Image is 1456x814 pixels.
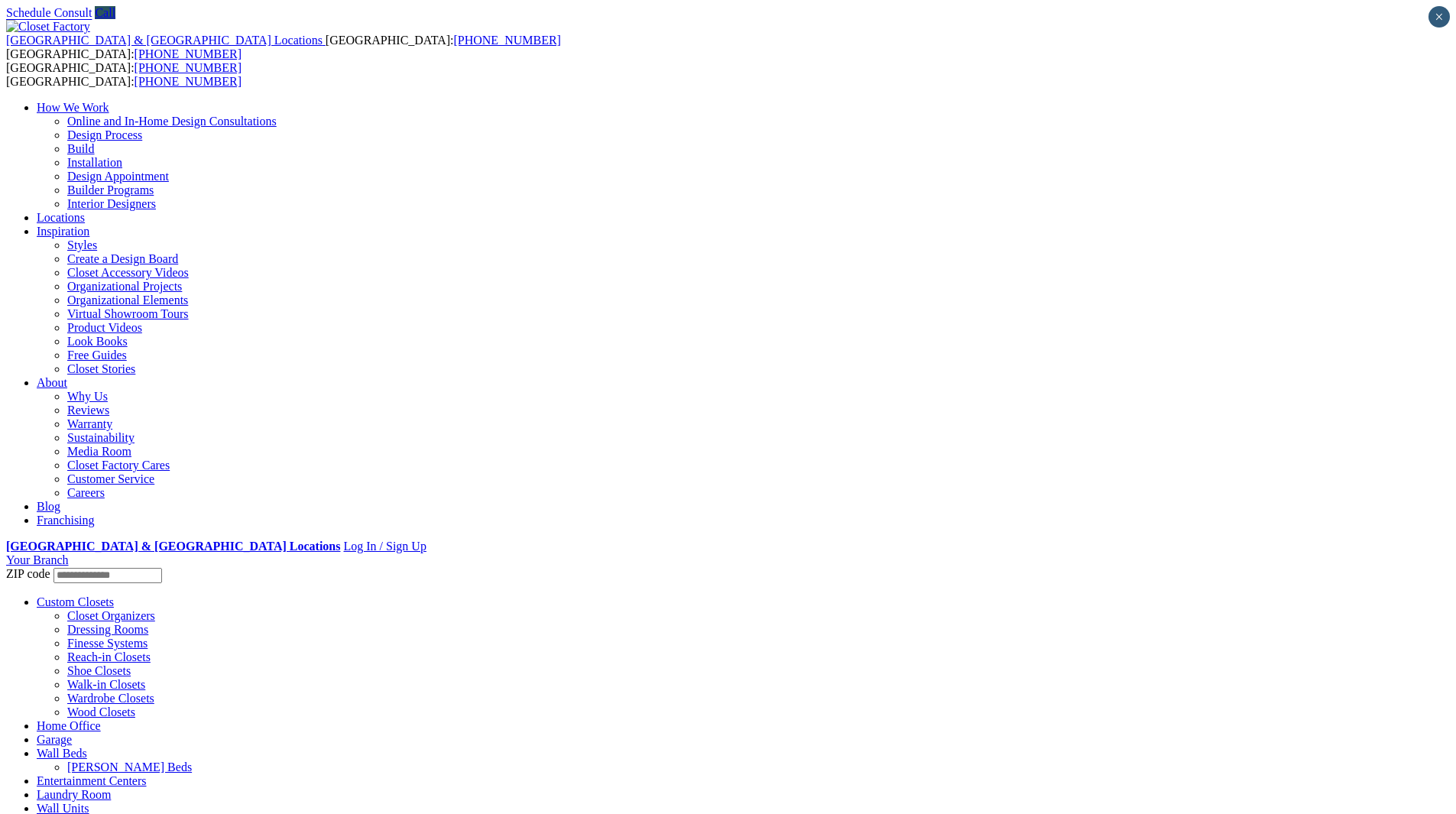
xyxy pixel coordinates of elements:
a: Garage [37,733,72,746]
a: Organizational Projects [67,280,182,293]
a: Wardrobe Closets [67,692,154,705]
a: Entertainment Centers [37,774,147,787]
a: Styles [67,238,97,251]
input: Enter your Zip code [54,568,162,583]
a: Builder Programs [67,183,154,196]
a: Dressing Rooms [67,623,148,636]
a: Wood Closets [67,705,135,718]
a: Why Us [67,390,108,403]
a: Home Office [37,719,101,732]
a: Warranty [67,417,112,430]
a: How We Work [37,101,109,114]
a: Shoe Closets [67,664,131,677]
a: Closet Stories [67,362,135,375]
a: Installation [67,156,122,169]
a: Inspiration [37,225,89,238]
a: Your Branch [6,553,68,566]
a: Reviews [67,404,109,417]
a: Create a Design Board [67,252,178,265]
a: [PHONE_NUMBER] [135,61,242,74]
a: Walk-in Closets [67,678,145,691]
a: Finesse Systems [67,637,148,650]
a: Locations [37,211,85,224]
a: Call [95,6,115,19]
a: Franchising [37,514,95,527]
a: Build [67,142,95,155]
a: Design Process [67,128,142,141]
a: Closet Factory Cares [67,459,170,472]
img: Closet Factory [6,20,90,34]
a: Careers [67,486,105,499]
a: Organizational Elements [67,293,188,306]
span: [GEOGRAPHIC_DATA]: [GEOGRAPHIC_DATA]: [6,61,242,88]
a: Online and In-Home Design Consultations [67,115,277,128]
a: [PHONE_NUMBER] [135,75,242,88]
a: Closet Organizers [67,609,155,622]
a: Closet Accessory Videos [67,266,189,279]
a: Product Videos [67,321,142,334]
a: Laundry Room [37,788,111,801]
a: Log In / Sign Up [343,540,426,553]
a: Media Room [67,445,131,458]
a: [GEOGRAPHIC_DATA] & [GEOGRAPHIC_DATA] Locations [6,34,326,47]
a: [PHONE_NUMBER] [453,34,560,47]
span: [GEOGRAPHIC_DATA]: [GEOGRAPHIC_DATA]: [6,34,561,60]
a: Wall Beds [37,747,87,760]
a: Blog [37,500,60,513]
a: Sustainability [67,431,135,444]
button: Close [1428,6,1450,28]
a: Reach-in Closets [67,650,151,663]
a: Look Books [67,335,128,348]
a: Schedule Consult [6,6,92,19]
a: About [37,376,67,389]
a: Design Appointment [67,170,169,183]
a: Interior Designers [67,197,156,210]
a: Customer Service [67,472,154,485]
a: [GEOGRAPHIC_DATA] & [GEOGRAPHIC_DATA] Locations [6,540,340,553]
a: [PERSON_NAME] Beds [67,760,192,773]
a: Virtual Showroom Tours [67,307,189,320]
span: ZIP code [6,567,50,580]
a: Free Guides [67,349,127,362]
a: [PHONE_NUMBER] [135,47,242,60]
span: [GEOGRAPHIC_DATA] & [GEOGRAPHIC_DATA] Locations [6,34,323,47]
a: Custom Closets [37,595,114,608]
